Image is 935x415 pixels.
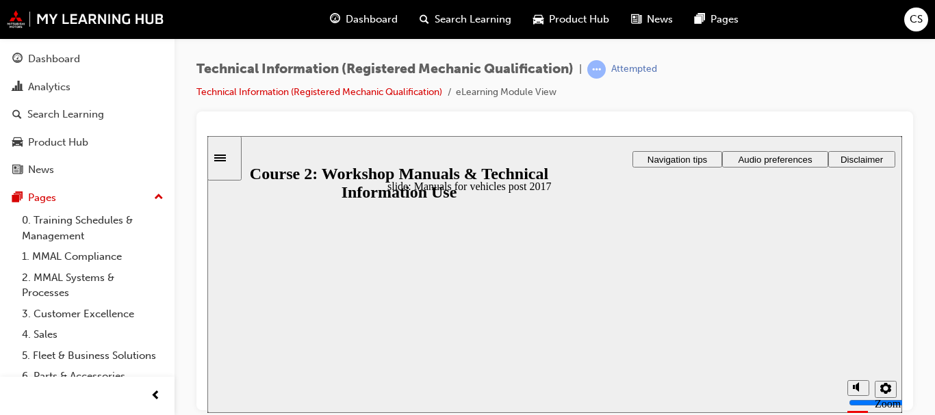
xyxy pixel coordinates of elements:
[319,5,409,34] a: guage-iconDashboard
[641,261,730,272] input: volume
[904,8,928,31] button: CS
[16,246,169,267] a: 1. MMAL Compliance
[695,11,705,28] span: pages-icon
[710,12,739,27] span: Pages
[12,53,23,66] span: guage-icon
[579,62,582,77] span: |
[5,46,169,72] a: Dashboard
[5,130,169,155] a: Product Hub
[633,18,676,29] span: Disclaimer
[16,267,169,304] a: 2. MMAL Systems & Processes
[910,12,923,27] span: CS
[420,11,429,28] span: search-icon
[549,12,609,27] span: Product Hub
[684,5,750,34] a: pages-iconPages
[5,185,169,211] button: Pages
[12,164,23,176] span: news-icon
[611,63,657,76] div: Attempted
[5,102,169,127] a: Search Learning
[647,12,673,27] span: News
[28,51,80,67] div: Dashboard
[5,157,169,183] a: News
[196,86,442,98] a: Technical Information (Registered Mechanic Qualification)
[28,79,71,95] div: Analytics
[440,18,500,29] span: Navigation tips
[154,189,164,206] span: up-icon
[667,262,693,298] label: Zoom to fit
[522,5,620,34] a: car-iconProduct Hub
[16,210,169,246] a: 0. Training Schedules & Management
[530,18,604,29] span: Audio preferences
[587,60,606,79] span: learningRecordVerb_ATTEMPT-icon
[151,388,161,405] span: prev-icon
[435,12,511,27] span: Search Learning
[27,107,104,122] div: Search Learning
[12,137,23,149] span: car-icon
[667,245,689,262] button: Settings
[631,11,641,28] span: news-icon
[16,324,169,345] a: 4. Sales
[633,232,688,277] div: misc controls
[456,85,556,101] li: eLearning Module View
[533,11,543,28] span: car-icon
[28,135,88,150] div: Product Hub
[620,5,684,34] a: news-iconNews
[640,244,662,260] button: Mute (Ctrl+Alt+M)
[16,366,169,387] a: 6. Parts & Accessories
[330,11,340,28] span: guage-icon
[7,10,164,28] img: mmal
[12,81,23,94] span: chart-icon
[196,62,574,77] span: Technical Information (Registered Mechanic Qualification)
[425,15,515,31] button: Navigation tips
[5,75,169,100] a: Analytics
[5,44,169,185] button: DashboardAnalyticsSearch LearningProduct HubNews
[16,304,169,325] a: 3. Customer Excellence
[12,192,23,204] span: pages-icon
[409,5,522,34] a: search-iconSearch Learning
[515,15,621,31] button: Audio preferences
[621,15,688,31] button: Disclaimer
[346,12,398,27] span: Dashboard
[12,109,22,121] span: search-icon
[28,162,54,178] div: News
[28,190,56,206] div: Pages
[16,345,169,366] a: 5. Fleet & Business Solutions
